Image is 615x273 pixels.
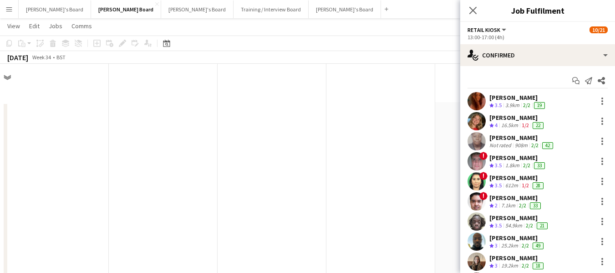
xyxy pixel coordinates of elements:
[489,154,547,162] div: [PERSON_NAME]
[7,53,28,62] div: [DATE]
[503,182,520,190] div: 612m
[495,122,498,129] span: 4
[530,202,541,209] div: 33
[7,22,20,30] span: View
[522,122,529,129] app-skills-label: 1/2
[49,22,62,30] span: Jobs
[499,262,520,270] div: 19.2km
[489,174,545,182] div: [PERSON_NAME]
[68,20,96,32] a: Comms
[489,134,555,142] div: [PERSON_NAME]
[45,20,66,32] a: Jobs
[29,22,40,30] span: Edit
[71,22,92,30] span: Comms
[495,262,498,269] span: 3
[499,242,520,250] div: 25.2km
[503,102,521,109] div: 3.9km
[479,172,488,180] span: !
[495,222,502,229] span: 3.5
[495,242,498,249] span: 3
[519,202,526,209] app-skills-label: 2/2
[534,102,545,109] div: 19
[479,152,488,160] span: !
[489,93,547,102] div: [PERSON_NAME]
[534,162,545,169] div: 33
[495,202,498,209] span: 2
[19,0,91,18] button: [PERSON_NAME]'s Board
[499,202,517,210] div: 7.1km
[513,142,529,149] div: 908m
[522,262,529,269] app-skills-label: 2/2
[161,0,234,18] button: [PERSON_NAME]'s Board
[523,162,530,169] app-skills-label: 2/2
[495,182,502,189] span: 3.5
[533,263,544,269] div: 18
[489,214,549,222] div: [PERSON_NAME]
[523,102,530,108] app-skills-label: 2/2
[590,26,608,33] span: 10/21
[460,44,615,66] div: Confirmed
[531,142,539,149] app-skills-label: 2/2
[468,26,508,33] button: Retail Kiosk
[503,162,521,170] div: 1.8km
[542,142,553,149] div: 42
[4,20,24,32] a: View
[526,222,533,229] app-skills-label: 2/2
[489,234,545,242] div: [PERSON_NAME]
[25,20,43,32] a: Edit
[468,34,608,41] div: 13:00-17:00 (4h)
[489,142,513,149] div: Not rated
[468,26,500,33] span: Retail Kiosk
[479,192,488,200] span: !
[522,182,529,189] app-skills-label: 1/2
[489,194,543,202] div: [PERSON_NAME]
[537,222,548,229] div: 21
[522,242,529,249] app-skills-label: 2/2
[495,102,502,108] span: 3.5
[460,5,615,16] h3: Job Fulfilment
[30,54,53,61] span: Week 34
[533,182,544,189] div: 28
[489,254,545,262] div: [PERSON_NAME]
[56,54,66,61] div: BST
[499,122,520,129] div: 16.5km
[234,0,309,18] button: Training / Interview Board
[533,242,544,249] div: 49
[91,0,161,18] button: [PERSON_NAME] Board
[533,122,544,129] div: 22
[503,222,524,230] div: 54.9km
[489,113,545,122] div: [PERSON_NAME]
[495,162,502,169] span: 3.5
[309,0,381,18] button: [PERSON_NAME]'s Board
